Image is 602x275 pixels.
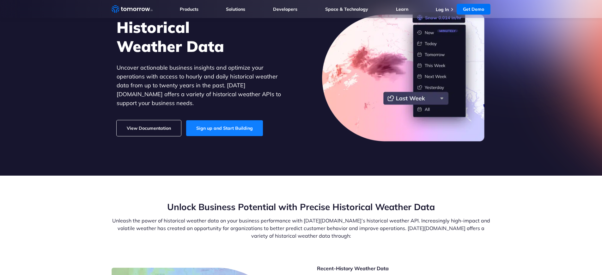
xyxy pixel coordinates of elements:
a: Developers [273,6,297,12]
h3: Recent-History Weather Data [317,265,491,272]
a: Learn [396,6,408,12]
a: Log In [436,7,449,12]
p: Uncover actionable business insights and optimize your operations with access to hourly and daily... [117,63,290,108]
img: historical-weather-data.png.webp [322,12,486,142]
a: Sign up and Start Building [186,120,263,136]
a: View Documentation [117,120,181,136]
a: Get Demo [457,4,490,15]
a: Products [180,6,198,12]
h2: Unlock Business Potential with Precise Historical Weather Data [112,201,491,213]
a: Solutions [226,6,245,12]
h1: Historical Weather Data [117,18,290,56]
a: Home link [112,4,153,14]
p: Unleash the power of historical weather data on your business performance with [DATE][DOMAIN_NAME... [112,217,491,240]
a: Space & Technology [325,6,368,12]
